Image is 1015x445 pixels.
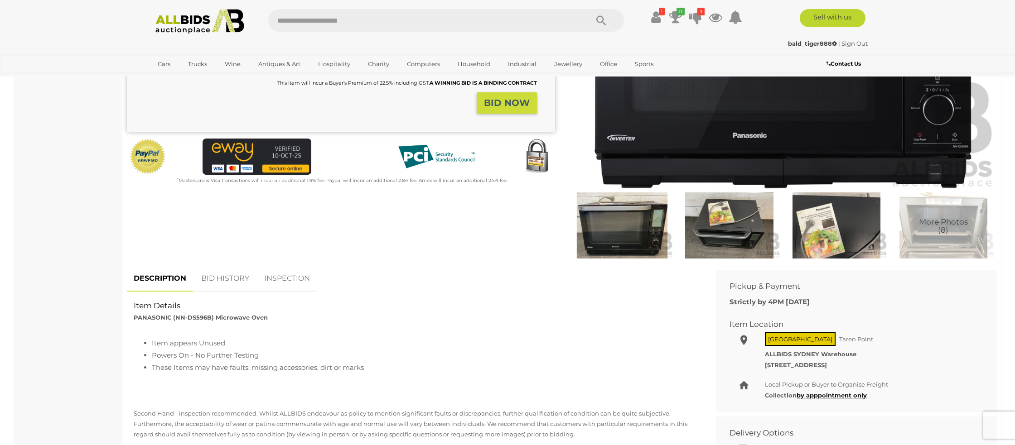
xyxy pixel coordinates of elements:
[677,8,685,15] i: 11
[594,57,623,72] a: Office
[252,57,306,72] a: Antiques & Art
[312,57,356,72] a: Hospitality
[765,350,856,358] strong: ALLBIDS SYDNEY Warehouse
[689,9,702,25] a: 3
[659,8,665,15] i: !
[430,80,537,86] b: A WINNING BID IS A BINDING CONTRACT
[401,57,446,72] a: Computers
[362,57,395,72] a: Charity
[152,72,228,86] a: [GEOGRAPHIC_DATA]
[697,8,705,15] i: 3
[502,57,542,72] a: Industrial
[152,337,696,349] li: Item appears Unused
[152,349,696,361] li: Powers On - No Further Testing
[892,192,995,258] img: PANASONIC (NN-DS596B) Microwave Oven
[134,408,696,440] p: Second Hand - inspection recommended. Whilst ALLBIDS endeavour as policy to mention significant f...
[182,57,213,72] a: Trucks
[730,282,970,291] h2: Pickup & Payment
[788,40,838,47] a: bald_tiger888
[571,192,673,258] img: PANASONIC (NN-DS596B) Microwave Oven
[669,9,682,25] a: 11
[277,80,537,86] small: This Item will incur a Buyer's Premium of 22.5% including GST.
[837,333,875,345] span: Taren Point
[797,392,867,399] a: by apppointment only
[257,265,317,292] a: INSPECTION
[765,361,827,368] strong: [STREET_ADDRESS]
[579,9,624,32] button: Search
[826,59,863,69] a: Contact Us
[194,265,256,292] a: BID HISTORY
[765,392,867,399] b: Collection
[919,218,968,234] span: More Photos (8)
[785,192,888,258] img: PANASONIC (NN-DS596B) Microwave Oven
[127,265,193,292] a: DESCRIPTION
[152,57,176,72] a: Cars
[519,139,555,175] img: Secured by Rapid SSL
[629,57,659,72] a: Sports
[730,297,810,306] b: Strictly by 4PM [DATE]
[203,139,311,175] img: eWAY Payment Gateway
[730,429,970,437] h2: Delivery Options
[730,320,970,329] h2: Item Location
[452,57,496,72] a: Household
[649,9,662,25] a: !
[477,92,537,114] button: BID NOW
[150,9,249,34] img: Allbids.com.au
[134,314,268,321] strong: PANASONIC (NN-DS596B) Microwave Oven
[765,381,888,388] span: Local Pickup or Buyer to Organise Freight
[765,332,836,346] span: [GEOGRAPHIC_DATA]
[177,177,507,183] small: Mastercard & Visa transactions will incur an additional 1.9% fee. Paypal will incur an additional...
[892,192,995,258] a: More Photos(8)
[826,60,861,67] b: Contact Us
[152,361,696,373] li: These Items may have faults, missing accessories, dirt or marks
[391,139,482,175] img: PCI DSS compliant
[548,57,588,72] a: Jewellery
[841,40,868,47] a: Sign Out
[134,301,696,310] h2: Item Details
[484,97,530,108] strong: BID NOW
[219,57,246,72] a: Wine
[838,40,840,47] span: |
[129,139,166,175] img: Official PayPal Seal
[788,40,837,47] strong: bald_tiger888
[678,192,780,258] img: PANASONIC (NN-DS596B) Microwave Oven
[800,9,865,27] a: Sell with us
